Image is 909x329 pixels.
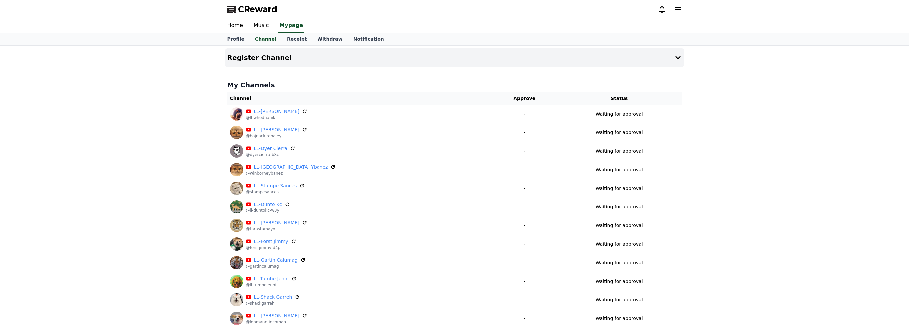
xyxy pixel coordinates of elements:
[495,315,554,322] p: -
[230,107,243,121] img: LL-Whed Hanik
[492,92,557,105] th: Approve
[596,296,643,303] p: Waiting for approval
[312,33,348,45] a: Withdraw
[596,259,643,266] p: Waiting for approval
[246,171,336,176] p: @winborneybanez
[596,111,643,118] p: Waiting for approval
[254,108,300,115] a: LL-[PERSON_NAME]
[227,4,277,15] a: CReward
[254,145,287,152] a: LL-Dyer Cierra
[282,33,312,45] a: Receipt
[246,245,296,250] p: @forstjimmy-d4p
[246,282,297,288] p: @ll-tumbejenni
[230,293,243,306] img: LL-Shack Garreh
[254,182,297,189] a: LL-Stampe Sances
[495,148,554,155] p: -
[225,48,684,67] button: Register Channel
[246,152,295,157] p: @dyercierra-b8c
[596,185,643,192] p: Waiting for approval
[495,204,554,210] p: -
[230,182,243,195] img: LL-Stampe Sances
[248,19,274,33] a: Music
[230,144,243,158] img: LL-Dyer Cierra
[596,129,643,136] p: Waiting for approval
[230,219,243,232] img: LL-Taras Tamayo
[230,275,243,288] img: LL-Tumbe Jenni
[348,33,389,45] a: Notification
[254,201,282,208] a: LL-Dunto Kc
[596,222,643,229] p: Waiting for approval
[495,111,554,118] p: -
[222,33,250,45] a: Profile
[254,257,298,264] a: LL-Gartin Calumag
[254,275,289,282] a: LL-Tumbe Jenni
[254,312,300,319] a: LL-[PERSON_NAME]
[495,241,554,248] p: -
[495,129,554,136] p: -
[495,296,554,303] p: -
[227,54,292,61] h4: Register Channel
[495,222,554,229] p: -
[495,185,554,192] p: -
[254,294,292,301] a: LL-Shack Garreh
[246,226,308,232] p: @tarastamayo
[230,163,243,176] img: LL-Winborne Ybanez
[254,126,300,133] a: LL-[PERSON_NAME]
[246,208,290,213] p: @ll-duntokc-w3y
[230,200,243,213] img: LL-Dunto Kc
[222,19,248,33] a: Home
[246,115,308,120] p: @ll-whedhanik
[596,315,643,322] p: Waiting for approval
[254,164,328,171] a: LL-[GEOGRAPHIC_DATA] Ybanez
[254,219,300,226] a: LL-[PERSON_NAME]
[230,256,243,269] img: LL-Gartin Calumag
[246,319,308,325] p: @lohmannfinchman
[227,92,492,105] th: Channel
[495,166,554,173] p: -
[596,148,643,155] p: Waiting for approval
[230,126,243,139] img: LL-Hojnacki Rohaley
[278,19,304,33] a: Mypage
[254,238,288,245] a: LL-Forst Jimmy
[230,237,243,251] img: LL-Forst Jimmy
[596,204,643,210] p: Waiting for approval
[246,189,305,195] p: @stampesances
[227,80,682,90] h4: My Channels
[246,133,308,139] p: @hojnackirohaley
[230,312,243,325] img: LL-Lohmann Finchman
[596,166,643,173] p: Waiting for approval
[238,4,277,15] span: CReward
[557,92,682,105] th: Status
[252,33,279,45] a: Channel
[246,264,306,269] p: @gartincalumag
[596,241,643,248] p: Waiting for approval
[596,278,643,285] p: Waiting for approval
[495,259,554,266] p: -
[246,301,300,306] p: @shackgarreh
[495,278,554,285] p: -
